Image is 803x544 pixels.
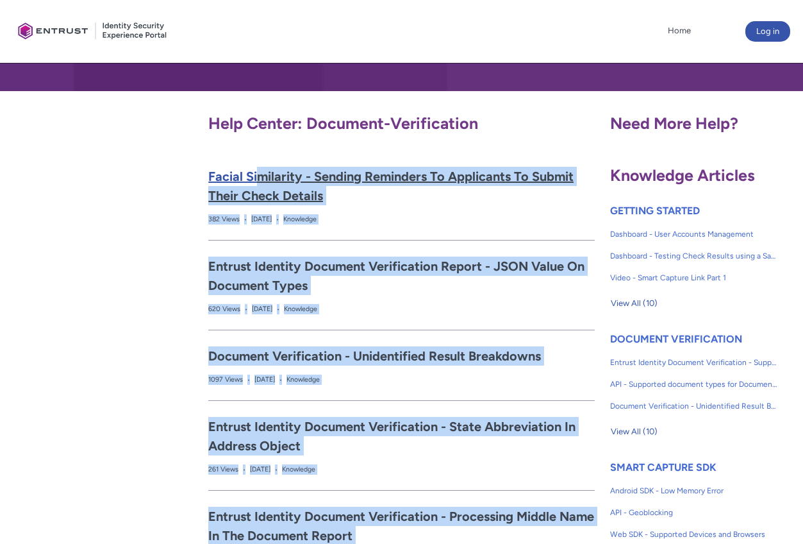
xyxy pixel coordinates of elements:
span: • [243,466,245,473]
span: API - Supported document types for Document Report [610,378,777,390]
span: Video - Smart Capture Link Part 1 [610,272,777,284]
span: Need More Help? [610,114,738,133]
a: Entrust Identity Document Verification - Supported Document type and size [610,352,777,373]
a: Document Verification - Unidentified Result Breakdowns [610,395,777,417]
a: Android SDK - Low Memory Error [610,480,777,502]
span: 261 Views [208,465,238,473]
span: Knowledge [284,305,317,313]
span: Document Verification - Unidentified Result Breakdowns [610,400,777,412]
span: • [275,466,277,473]
span: Knowledge [286,375,320,384]
span: • [244,216,247,223]
span: Help Center: document-verification [208,114,478,133]
button: View All (10) [610,421,658,442]
span: Knowledge [282,465,315,473]
a: GETTING STARTED [610,205,700,217]
a: DOCUMENT VERIFICATION [610,333,742,345]
a: SMART CAPTURE SDK [610,461,716,473]
span: View All (10) [611,294,658,313]
span: [DATE] [254,375,275,384]
span: Knowledge Articles [610,166,755,185]
span: 1097 Views [208,375,243,384]
a: Video - Smart Capture Link Part 1 [610,267,777,289]
a: Entrust Identity Document Verification - State abbreviation in Address object [208,417,595,455]
a: Home [665,21,694,40]
span: • [277,306,279,312]
a: Document Verification - Unidentified Result Breakdowns [208,346,595,366]
span: • [276,216,279,223]
span: Android SDK - Low Memory Error [610,485,777,497]
span: API - Geoblocking [610,507,777,518]
span: Dashboard - Testing Check Results using a Sandbox Environment [610,250,777,262]
span: • [247,377,250,383]
span: [DATE] [252,305,272,313]
span: • [245,306,247,312]
a: Dashboard - User Accounts Management [610,223,777,245]
a: Dashboard - Testing Check Results using a Sandbox Environment [610,245,777,267]
span: Entrust Identity Document Verification - Supported Document type and size [610,357,777,368]
span: 382 Views [208,215,240,223]
a: API - Supported document types for Document Report [610,373,777,395]
span: Dashboard - User Accounts Management [610,228,777,240]
span: • [279,377,282,383]
span: 620 Views [208,305,240,313]
a: Entrust Identity Document Verification Report - JSON value on Document types [208,257,595,295]
span: [DATE] [251,215,272,223]
button: View All (10) [610,293,658,314]
button: Log in [745,21,790,42]
span: [DATE] [250,465,270,473]
span: Knowledge [283,215,317,223]
span: Web SDK - Supported Devices and Browsers [610,529,777,540]
span: View All (10) [611,422,658,441]
a: API - Geoblocking [610,502,777,523]
a: Facial Similarity - Sending reminders to applicants to submit their check details [208,167,595,205]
